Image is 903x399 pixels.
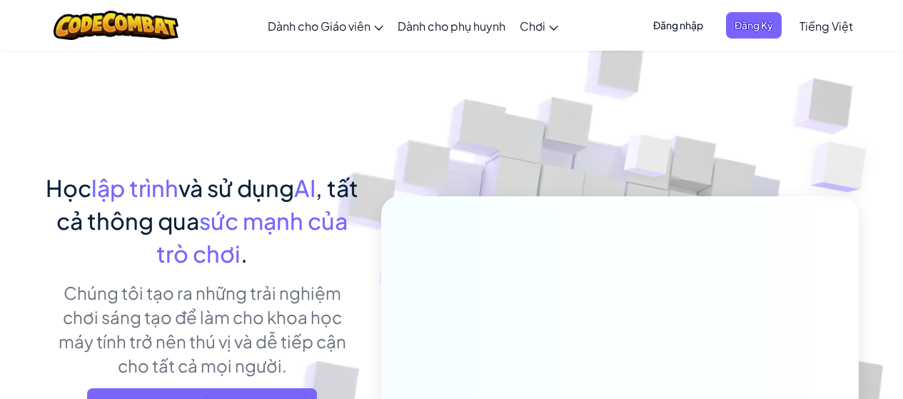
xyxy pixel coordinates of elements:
span: sức mạnh của trò chơi [156,206,348,268]
span: . [241,239,248,268]
img: CodeCombat logo [54,11,178,40]
span: lập trình [91,173,178,202]
span: Tiếng Việt [799,19,853,34]
a: Chơi [513,6,565,45]
img: Overlap cubes [597,106,700,213]
a: Tiếng Việt [792,6,860,45]
p: Chúng tôi tạo ra những trải nghiệm chơi sáng tạo để làm cho khoa học máy tính trở nên thú vị và d... [45,281,360,378]
span: Học [46,173,91,202]
span: Chơi [520,19,545,34]
a: Dành cho Giáo viên [261,6,390,45]
span: Dành cho Giáo viên [268,19,370,34]
span: và sử dụng [178,173,294,202]
button: Đăng Ký [726,12,782,39]
a: Dành cho phụ huynh [390,6,513,45]
button: Đăng nhập [645,12,712,39]
span: AI [294,173,316,202]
